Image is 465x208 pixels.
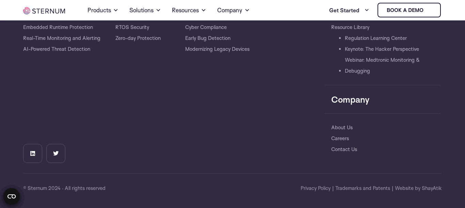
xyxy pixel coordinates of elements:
[23,184,233,192] p: © Sternum 2024 · All rights reserved
[172,1,206,20] a: Resources
[115,22,149,33] a: RTOS Security
[331,22,369,33] a: Resource Library
[185,22,227,33] a: Cyber Compliance
[331,94,440,105] h3: Company
[332,184,390,192] a: | Trademarks and Patents
[345,33,407,44] a: Regulation Learning Center
[331,133,349,144] a: Careers
[345,44,419,55] a: Keynote: The Hacker Perspective
[217,1,250,20] a: Company
[3,188,20,205] button: Open CMP widget
[392,184,442,192] a: | Website by ShayAtik
[185,33,230,44] a: Early Bug Detection
[87,1,118,20] a: Products
[329,3,369,17] a: Get Started
[378,3,441,17] a: Book a demo
[185,44,250,55] a: Modernizing Legacy Devices
[426,8,432,13] img: sternum iot
[301,184,331,192] a: Privacy Policy
[23,33,100,44] a: Real-Time Monitoring and Alerting
[115,33,161,44] a: Zero-day Protection
[23,44,90,55] a: AI-Powered Threat Detection
[331,144,357,155] a: Contact Us
[331,122,353,133] a: About Us
[23,22,93,33] a: Embedded Runtime Protection
[23,7,65,14] img: sternum iot
[345,55,440,76] a: Webinar: Medtronic Monitoring & Debugging
[129,1,161,20] a: Solutions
